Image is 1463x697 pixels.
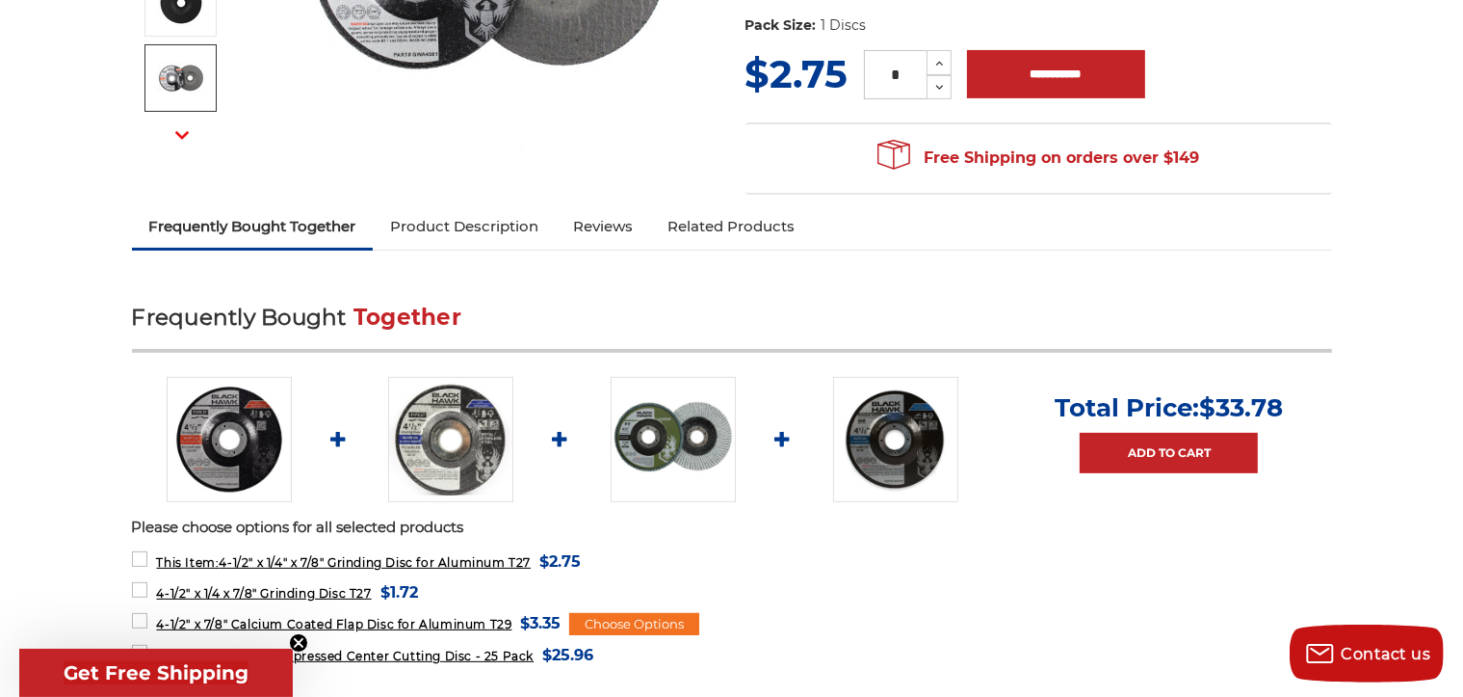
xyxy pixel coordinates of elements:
span: $33.78 [1199,392,1283,423]
p: Total Price: [1055,392,1283,423]
div: Choose Options [569,613,699,636]
img: BHA 4.5 inch grinding disc for aluminum [157,54,205,102]
a: Reviews [556,205,650,248]
strong: This Item: [156,555,219,570]
a: Frequently Bought Together [132,205,374,248]
a: Product Description [373,205,556,248]
span: 4-1/2" x 1/4 x 7/8" Grinding Disc T27 [156,586,371,601]
span: 4-1/2" x .045" x 7/8" Depressed Center Cutting Disc - 25 Pack [156,649,534,663]
span: $2.75 [539,549,581,575]
span: Frequently Bought [132,304,347,331]
button: Close teaser [289,633,308,653]
p: Please choose options for all selected products [132,517,1332,539]
span: Get Free Shipping [64,661,248,684]
span: Together [353,304,461,331]
dd: 1 Discs [821,15,866,36]
dt: Pack Size: [745,15,817,36]
span: Contact us [1342,645,1431,663]
button: Next [159,114,205,155]
button: Contact us [1290,625,1444,683]
img: 4.5 inch grinding wheel for aluminum [167,377,292,502]
span: $25.96 [542,642,593,668]
div: Get Free ShippingClose teaser [19,649,293,697]
a: Add to Cart [1080,433,1258,473]
span: 4-1/2" x 1/4" x 7/8" Grinding Disc for Aluminum T27 [156,555,531,570]
span: Free Shipping on orders over $149 [877,139,1199,177]
span: $1.72 [380,579,418,605]
span: $2.75 [745,50,849,97]
span: $3.35 [520,610,561,636]
a: Related Products [650,205,812,248]
span: 4-1/2" x 7/8" Calcium Coated Flap Disc for Aluminum T29 [156,617,511,631]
